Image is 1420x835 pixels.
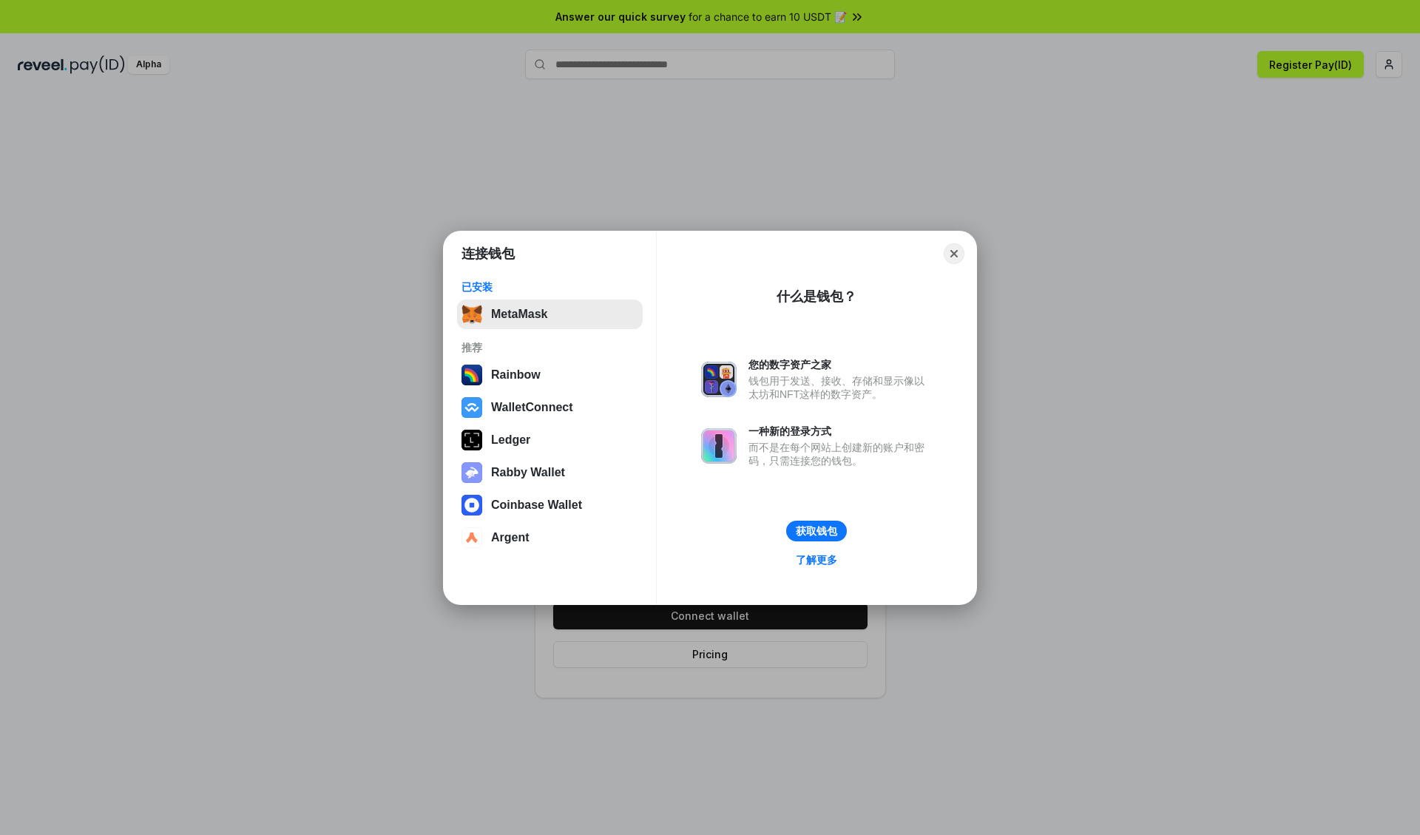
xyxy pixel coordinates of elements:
[461,245,515,263] h1: 连接钱包
[491,498,582,512] div: Coinbase Wallet
[796,524,837,538] div: 获取钱包
[461,397,482,418] img: svg+xml,%3Csvg%20width%3D%2228%22%20height%3D%2228%22%20viewBox%3D%220%200%2028%2028%22%20fill%3D...
[491,368,541,382] div: Rainbow
[457,360,643,390] button: Rainbow
[457,425,643,455] button: Ledger
[461,527,482,548] img: svg+xml,%3Csvg%20width%3D%2228%22%20height%3D%2228%22%20viewBox%3D%220%200%2028%2028%22%20fill%3D...
[491,466,565,479] div: Rabby Wallet
[944,243,964,264] button: Close
[491,401,573,414] div: WalletConnect
[701,362,737,397] img: svg+xml,%3Csvg%20xmlns%3D%22http%3A%2F%2Fwww.w3.org%2F2000%2Fsvg%22%20fill%3D%22none%22%20viewBox...
[461,495,482,515] img: svg+xml,%3Csvg%20width%3D%2228%22%20height%3D%2228%22%20viewBox%3D%220%200%2028%2028%22%20fill%3D...
[748,441,932,467] div: 而不是在每个网站上创建新的账户和密码，只需连接您的钱包。
[748,425,932,438] div: 一种新的登录方式
[457,393,643,422] button: WalletConnect
[777,288,856,305] div: 什么是钱包？
[461,280,638,294] div: 已安装
[787,550,846,569] a: 了解更多
[748,374,932,401] div: 钱包用于发送、接收、存储和显示像以太坊和NFT这样的数字资产。
[491,531,530,544] div: Argent
[457,523,643,552] button: Argent
[457,300,643,329] button: MetaMask
[786,521,847,541] button: 获取钱包
[796,553,837,567] div: 了解更多
[748,358,932,371] div: 您的数字资产之家
[461,304,482,325] img: svg+xml,%3Csvg%20fill%3D%22none%22%20height%3D%2233%22%20viewBox%3D%220%200%2035%2033%22%20width%...
[457,490,643,520] button: Coinbase Wallet
[491,308,547,321] div: MetaMask
[457,458,643,487] button: Rabby Wallet
[461,462,482,483] img: svg+xml,%3Csvg%20xmlns%3D%22http%3A%2F%2Fwww.w3.org%2F2000%2Fsvg%22%20fill%3D%22none%22%20viewBox...
[701,428,737,464] img: svg+xml,%3Csvg%20xmlns%3D%22http%3A%2F%2Fwww.w3.org%2F2000%2Fsvg%22%20fill%3D%22none%22%20viewBox...
[461,365,482,385] img: svg+xml,%3Csvg%20width%3D%22120%22%20height%3D%22120%22%20viewBox%3D%220%200%20120%20120%22%20fil...
[461,430,482,450] img: svg+xml,%3Csvg%20xmlns%3D%22http%3A%2F%2Fwww.w3.org%2F2000%2Fsvg%22%20width%3D%2228%22%20height%3...
[461,341,638,354] div: 推荐
[491,433,530,447] div: Ledger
